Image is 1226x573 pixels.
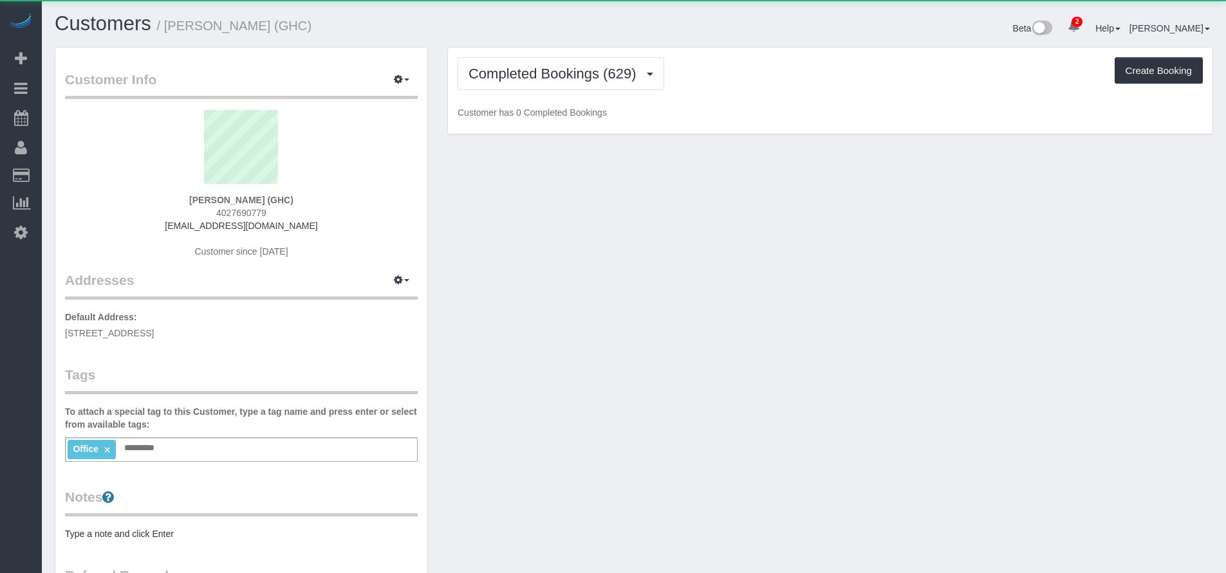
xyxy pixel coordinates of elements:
img: Automaid Logo [8,13,33,31]
legend: Tags [65,365,418,394]
p: Customer has 0 Completed Bookings [458,106,1203,119]
pre: Type a note and click Enter [65,527,418,540]
label: To attach a special tag to this Customer, type a tag name and press enter or select from availabl... [65,405,418,431]
span: Completed Bookings (629) [469,66,642,82]
a: 2 [1061,13,1086,41]
a: Help [1095,23,1120,33]
small: / [PERSON_NAME] (GHC) [157,19,312,33]
a: × [104,444,110,455]
button: Completed Bookings (629) [458,57,664,90]
span: 4027690779 [216,208,266,218]
a: [PERSON_NAME] [1129,23,1210,33]
strong: [PERSON_NAME] (GHC) [189,195,293,205]
span: [STREET_ADDRESS] [65,328,154,338]
a: [EMAIL_ADDRESS][DOMAIN_NAME] [165,221,317,231]
a: Beta [1013,23,1053,33]
legend: Notes [65,487,418,516]
span: 2 [1072,17,1082,27]
a: Customers [55,12,151,35]
legend: Customer Info [65,70,418,99]
label: Default Address: [65,311,137,323]
span: Office [73,444,98,454]
img: New interface [1031,21,1052,37]
span: Customer since [DATE] [194,246,288,257]
button: Create Booking [1115,57,1203,84]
